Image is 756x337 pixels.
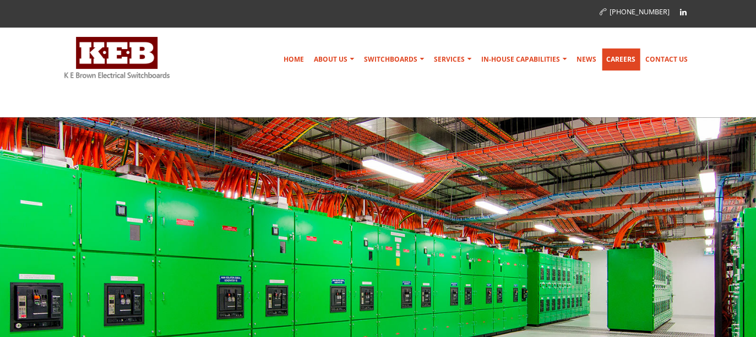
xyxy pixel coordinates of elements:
a: Contact Us [641,48,692,70]
a: Switchboards [360,48,428,70]
a: About Us [309,48,358,70]
a: News [572,48,601,70]
a: Home [279,48,308,70]
a: [PHONE_NUMBER] [600,7,670,17]
img: K E Brown Electrical Switchboards [64,37,170,78]
a: Linkedin [675,4,692,20]
a: Careers [602,48,640,70]
a: Services [429,48,476,70]
a: In-house Capabilities [477,48,571,70]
